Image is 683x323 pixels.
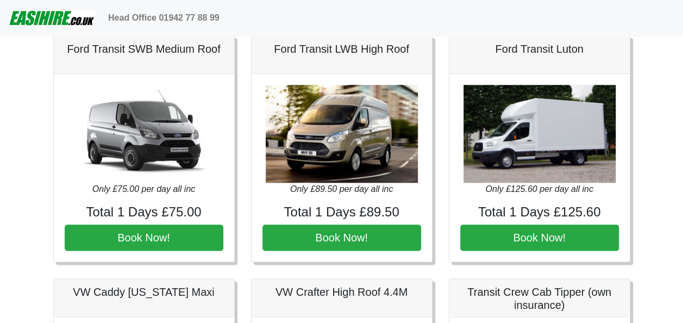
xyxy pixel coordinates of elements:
img: Ford Transit LWB High Roof [266,85,418,183]
h5: Ford Transit LWB High Roof [262,42,421,55]
img: Ford Transit Luton [463,85,616,183]
img: easihire_logo_small.png [9,7,95,29]
h4: Total 1 Days £89.50 [262,204,421,220]
i: Only £89.50 per day all inc [290,184,393,194]
button: Book Now! [65,225,223,251]
img: Ford Transit SWB Medium Roof [68,85,220,183]
i: Only £75.00 per day all inc [92,184,195,194]
h4: Total 1 Days £75.00 [65,204,223,220]
h5: Ford Transit Luton [460,42,619,55]
h4: Total 1 Days £125.60 [460,204,619,220]
button: Book Now! [262,225,421,251]
h5: Transit Crew Cab Tipper (own insurance) [460,285,619,312]
b: Head Office 01942 77 88 99 [108,13,220,22]
h5: VW Crafter High Roof 4.4M [262,285,421,299]
button: Book Now! [460,225,619,251]
h5: VW Caddy [US_STATE] Maxi [65,285,223,299]
h5: Ford Transit SWB Medium Roof [65,42,223,55]
i: Only £125.60 per day all inc [485,184,593,194]
a: Head Office 01942 77 88 99 [104,7,224,29]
